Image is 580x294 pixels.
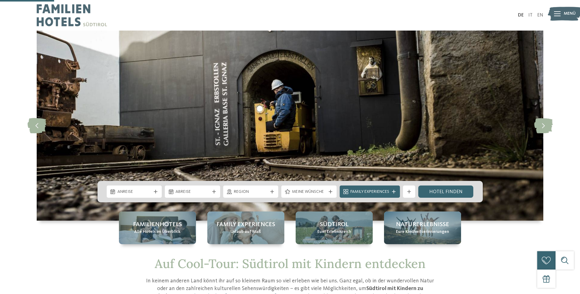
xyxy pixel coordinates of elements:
[518,13,524,18] a: DE
[216,220,275,229] span: Family Experiences
[133,220,182,229] span: Familienhotels
[396,229,449,235] span: Eure Kindheitserinnerungen
[320,220,349,229] span: Südtirol
[119,211,196,244] a: Südtirol mit Kindern entdecken: die Highlights Familienhotels Alle Hotels im Überblick
[134,229,180,235] span: Alle Hotels im Überblick
[117,189,151,195] span: Anreise
[537,13,543,18] a: EN
[234,189,268,195] span: Region
[528,13,533,18] a: IT
[292,189,326,195] span: Meine Wünsche
[231,229,261,235] span: Urlaub auf Maß
[384,211,461,244] a: Südtirol mit Kindern entdecken: die Highlights Naturerlebnisse Eure Kindheitserinnerungen
[317,229,351,235] span: Euer Erlebnisreich
[350,189,389,195] span: Family Experiences
[418,186,474,198] a: Hotel finden
[396,220,449,229] span: Naturerlebnisse
[155,256,426,271] span: Auf Cool-Tour: Südtirol mit Kindern entdecken
[564,11,576,17] span: Menü
[37,31,543,221] img: Südtirol mit Kindern entdecken: die Highlights
[296,211,373,244] a: Südtirol mit Kindern entdecken: die Highlights Südtirol Euer Erlebnisreich
[207,211,284,244] a: Südtirol mit Kindern entdecken: die Highlights Family Experiences Urlaub auf Maß
[175,189,209,195] span: Abreise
